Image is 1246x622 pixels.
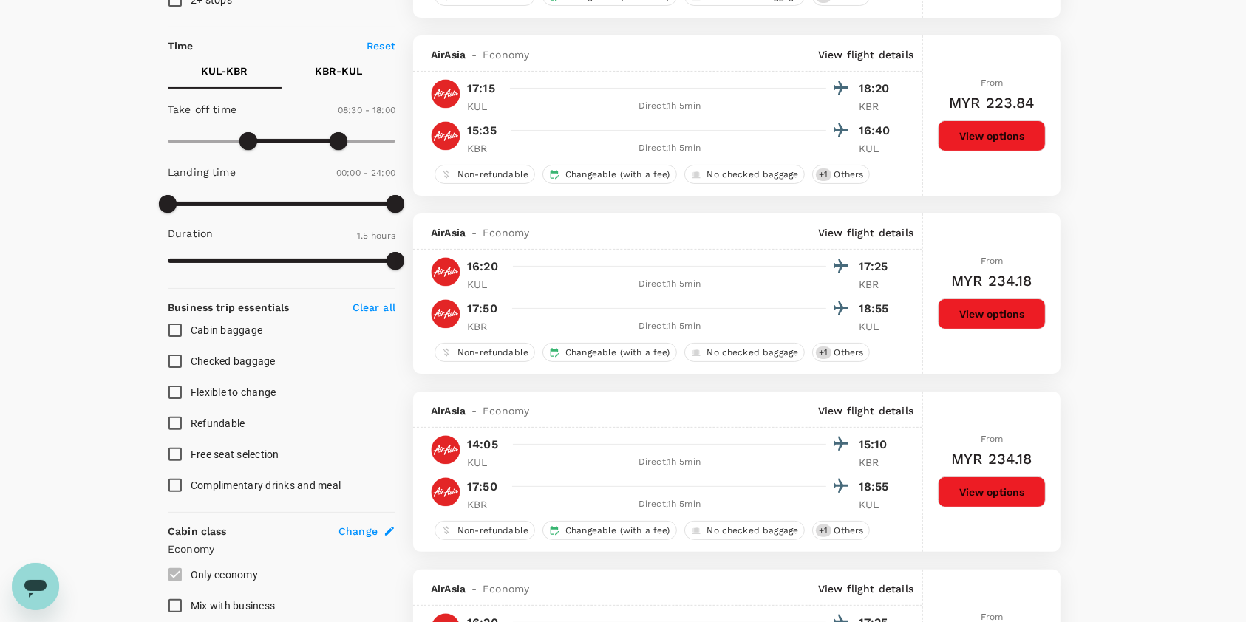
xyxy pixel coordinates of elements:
[951,269,1032,293] h6: MYR 234.18
[859,99,896,114] p: KBR
[981,256,1004,266] span: From
[431,47,466,62] span: AirAsia
[828,168,870,181] span: Others
[542,521,676,540] div: Changeable (with a fee)
[338,105,395,115] span: 08:30 - 18:00
[938,120,1046,151] button: View options
[466,581,483,596] span: -
[812,343,870,362] div: +1Others
[812,521,870,540] div: +1Others
[859,436,896,454] p: 15:10
[467,122,497,140] p: 15:35
[542,343,676,362] div: Changeable (with a fee)
[435,165,535,184] div: Non-refundable
[812,165,870,184] div: +1Others
[431,477,460,507] img: AK
[483,225,529,240] span: Economy
[431,435,460,465] img: AK
[435,343,535,362] div: Non-refundable
[191,324,262,336] span: Cabin baggage
[859,122,896,140] p: 16:40
[859,80,896,98] p: 18:20
[431,121,460,151] img: AK
[467,497,504,512] p: KBR
[336,168,395,178] span: 00:00 - 24:00
[828,346,870,359] span: Others
[452,346,534,359] span: Non-refundable
[684,165,806,184] div: No checked baggage
[816,524,831,537] span: + 1
[542,165,676,184] div: Changeable (with a fee)
[483,403,529,418] span: Economy
[483,581,529,596] span: Economy
[202,64,248,78] p: KUL - KBR
[357,230,395,241] span: 1.5 hours
[12,563,59,610] iframe: Button to launch messaging window
[859,478,896,496] p: 18:55
[191,569,258,581] span: Only economy
[701,168,805,181] span: No checked baggage
[816,346,831,359] span: + 1
[701,524,805,537] span: No checked baggage
[701,346,805,359] span: No checked baggage
[684,521,806,540] div: No checked baggage
[431,79,460,109] img: AK
[513,99,826,114] div: Direct , 1h 5min
[168,102,236,117] p: Take off time
[938,298,1046,329] button: View options
[435,521,535,540] div: Non-refundable
[466,225,483,240] span: -
[191,448,279,460] span: Free seat selection
[168,226,213,241] p: Duration
[467,141,504,156] p: KBR
[431,581,466,596] span: AirAsia
[367,38,395,53] p: Reset
[431,257,460,287] img: AK
[513,277,826,292] div: Direct , 1h 5min
[513,497,826,512] div: Direct , 1h 5min
[818,47,913,62] p: View flight details
[818,403,913,418] p: View flight details
[684,343,806,362] div: No checked baggage
[431,225,466,240] span: AirAsia
[859,258,896,276] p: 17:25
[466,47,483,62] span: -
[467,436,498,454] p: 14:05
[513,319,826,334] div: Direct , 1h 5min
[859,497,896,512] p: KUL
[191,355,276,367] span: Checked baggage
[467,319,504,334] p: KBR
[168,541,395,556] p: Economy
[452,168,534,181] span: Non-refundable
[467,99,504,114] p: KUL
[431,299,460,329] img: AK
[818,581,913,596] p: View flight details
[859,277,896,292] p: KBR
[168,525,227,537] strong: Cabin class
[191,386,276,398] span: Flexible to change
[938,476,1046,507] button: View options
[981,434,1004,444] span: From
[338,524,378,539] span: Change
[559,524,675,537] span: Changeable (with a fee)
[559,168,675,181] span: Changeable (with a fee)
[467,478,497,496] p: 17:50
[467,258,498,276] p: 16:20
[559,346,675,359] span: Changeable (with a fee)
[828,524,870,537] span: Others
[452,524,534,537] span: Non-refundable
[981,612,1004,622] span: From
[467,300,497,318] p: 17:50
[315,64,362,78] p: KBR - KUL
[191,479,341,491] span: Complimentary drinks and meal
[816,168,831,181] span: + 1
[191,417,245,429] span: Refundable
[466,403,483,418] span: -
[951,447,1032,471] h6: MYR 234.18
[513,455,826,470] div: Direct , 1h 5min
[859,319,896,334] p: KUL
[168,301,290,313] strong: Business trip essentials
[353,300,395,315] p: Clear all
[981,78,1004,88] span: From
[859,455,896,470] p: KBR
